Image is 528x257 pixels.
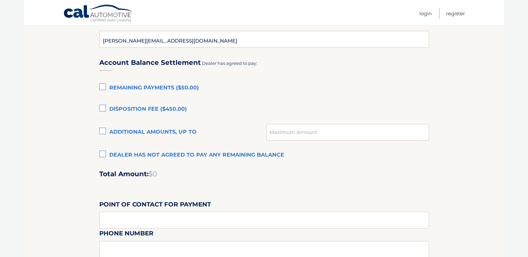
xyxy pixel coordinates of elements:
label: Additional amounts, up to [99,126,267,139]
span: $0 [149,170,157,178]
input: Maximum Amount [266,124,429,141]
label: Point of Contact for Payment [99,199,211,212]
label: Disposition Fee ($450.00) [99,103,429,116]
h2: Total Amount: [99,170,429,178]
h3: Account Balance Settlement [99,59,201,67]
label: Dealer has not agreed to pay any remaining balance [99,149,429,162]
label: Remaining Payments ($50.00) [99,81,429,95]
span: Dealer has agreed to pay: [202,61,257,66]
a: Cal Automotive [63,4,133,24]
a: Login [419,8,432,19]
a: Register [446,8,465,19]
